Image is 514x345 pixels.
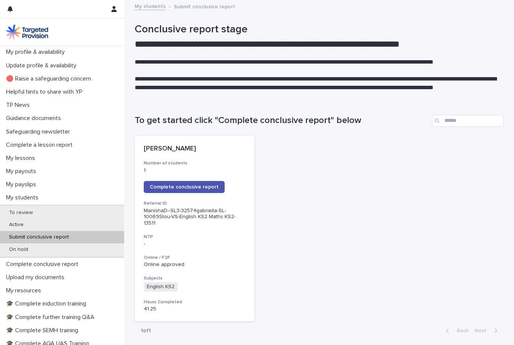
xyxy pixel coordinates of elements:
p: My students [3,194,44,201]
p: Complete conclusive report [3,261,84,268]
h3: NTP [144,234,246,240]
h3: Subjects [144,275,246,281]
h3: Referral ID [144,201,246,207]
p: 🎓 Complete induction training [3,300,92,307]
p: My payouts [3,168,42,175]
p: 🔴 Raise a safeguarding concern [3,75,97,82]
button: Next [471,327,503,334]
p: Helpful hints to share with YP [3,88,88,96]
a: [PERSON_NAME]Number of students1Complete conclusive reportReferral IDManishaD--SL3-32574gabriella... [135,136,255,321]
p: 🎓 Complete SEMH training [3,327,84,334]
p: My profile & availability [3,49,71,56]
p: 1 [144,167,246,174]
h1: Conclusive report stage [135,23,503,36]
p: To review [3,210,39,216]
p: - [144,241,246,247]
button: Back [440,327,471,334]
p: Guidance documents [3,115,67,122]
p: My resources [3,287,47,294]
p: Submit conclusive report [174,2,235,10]
span: Complete conclusive report [150,184,219,190]
h3: Online / F2F [144,255,246,261]
p: Upload my documents [3,274,70,281]
p: My payslips [3,181,42,188]
p: ManishaD--SL3-32574gabriella-SL-10069Slou-VS-English KS2 Maths KS2-13511 [144,208,246,226]
h3: Hours Completed [144,299,246,305]
span: Next [474,328,491,333]
p: My lessons [3,155,41,162]
a: Complete conclusive report [144,181,225,193]
input: Search [432,115,503,127]
p: Online approved [144,261,246,268]
h3: Number of students [144,160,246,166]
p: Update profile & availability [3,62,82,69]
p: Submit conclusive report [3,234,75,240]
h1: To get started click "Complete conclusive report" below [135,115,429,126]
p: Safeguarding newsletter [3,128,76,135]
span: English KS2 [144,282,178,292]
p: On hold [3,246,34,253]
p: [PERSON_NAME] [144,145,246,153]
p: 1 of 1 [135,322,157,340]
span: Back [452,328,468,333]
p: 🎓 Complete further training Q&A [3,314,100,321]
img: M5nRWzHhSzIhMunXDL62 [6,24,48,40]
p: Complete a lesson report [3,141,79,149]
a: My students [135,2,166,10]
p: TP News [3,102,36,109]
p: Active [3,222,30,228]
p: 41.25 [144,306,246,312]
